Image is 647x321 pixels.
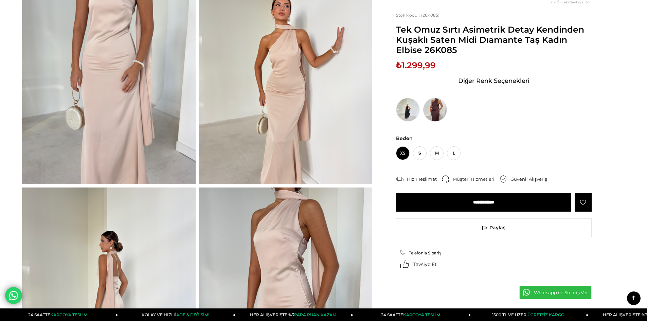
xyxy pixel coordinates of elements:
[396,135,592,141] span: Beden
[235,308,353,321] a: HER ALIŞVERİŞTE %3PARA PUAN KAZAN
[175,312,209,317] span: İADE & DEĞİŞİM!
[471,308,588,321] a: 1500 TL VE ÜZERİÜCRETSİZ KARGO
[396,98,420,122] img: Tek Omuz Sırtı Asimetrik Detay Kendinden Kuşaklı Saten Midi Dıamante Siyah Kadın Elbise 26K085
[527,312,564,317] span: ÜCRETSİZ KARGO
[294,312,336,317] span: PARA PUAN KAZAN
[50,312,87,317] span: KARGOYA TESLİM
[0,308,118,321] a: 24 SAATTEKARGOYA TESLİM
[399,250,458,256] a: Telefonla Sipariş
[396,60,436,70] span: ₺1.299,99
[118,308,235,321] a: KOLAY VE HIZLIİADE & DEĞİŞİM!
[519,286,592,299] a: Whatsapp ile Sipariş Ver
[396,24,592,55] span: Tek Omuz Sırtı Asimetrik Detay Kendinden Kuşaklı Saten Midi Dıamante Taş Kadın Elbise 26K085
[396,175,403,183] img: shipping.png
[407,176,442,182] div: Hızlı Teslimat
[353,308,471,321] a: 24 SAATTEKARGOYA TESLİM
[447,146,461,160] span: L
[396,219,591,237] span: Paylaş
[500,175,507,183] img: security.png
[403,312,440,317] span: KARGOYA TESLİM
[453,176,500,182] div: Müşteri Hizmetleri
[396,13,439,18] span: (26K085)
[396,13,421,18] span: Stok Kodu
[423,98,447,122] img: Tek Omuz Sırtı Asimetrik Detay Kendinden Kuşaklı Saten Midi Dıamante Kahve Kadın Elbise 26K085
[409,250,441,255] span: Telefonla Sipariş
[575,193,592,212] a: Favorilere Ekle
[458,75,529,86] span: Diğer Renk Seçenekleri
[396,146,410,160] span: XS
[510,176,552,182] div: Güvenli Alışveriş
[413,261,437,267] span: Tavsiye Et
[442,175,449,183] img: call-center.png
[413,146,427,160] span: S
[430,146,444,160] span: M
